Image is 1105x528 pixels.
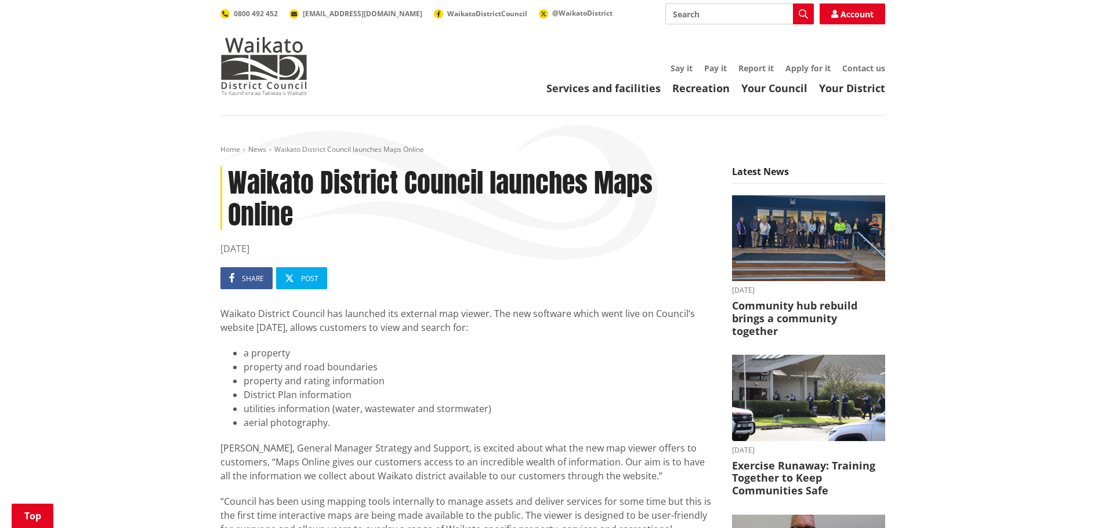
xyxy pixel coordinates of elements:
[248,144,266,154] a: News
[244,360,715,374] li: property and road boundaries
[220,242,715,256] time: [DATE]
[732,166,885,184] h5: Latest News
[732,355,885,441] img: AOS Exercise Runaway
[220,307,715,334] p: Waikato District Council has launched its external map viewer. The new software which went live o...
[244,346,715,360] li: a property
[12,504,53,528] a: Top
[819,81,885,95] a: Your District
[220,144,240,154] a: Home
[732,355,885,497] a: [DATE] Exercise Runaway: Training Together to Keep Communities Safe
[539,8,613,18] a: @WaikatoDistrict
[732,287,885,294] time: [DATE]
[244,374,715,388] li: property and rating information
[665,3,814,24] input: Search input
[820,3,885,24] a: Account
[842,63,885,74] a: Contact us
[242,274,264,283] span: Share
[732,447,885,454] time: [DATE]
[289,9,422,19] a: [EMAIL_ADDRESS][DOMAIN_NAME]
[732,460,885,497] h3: Exercise Runaway: Training Together to Keep Communities Safe
[220,9,278,19] a: 0800 492 452
[671,63,693,74] a: Say it
[732,195,885,337] a: A group of people stands in a line on a wooden deck outside a modern building, smiling. The mood ...
[704,63,727,74] a: Pay it
[738,63,774,74] a: Report it
[672,81,730,95] a: Recreation
[244,416,715,429] li: aerial photography.
[220,166,715,230] h1: Waikato District Council launches Maps Online
[220,267,273,289] a: Share
[220,37,307,95] img: Waikato District Council - Te Kaunihera aa Takiwaa o Waikato
[546,81,661,95] a: Services and facilities
[244,388,715,402] li: District Plan information
[741,81,807,95] a: Your Council
[552,8,613,18] span: @WaikatoDistrict
[244,402,715,416] li: utilities information (water, wastewater and stormwater)
[732,300,885,337] h3: Community hub rebuild brings a community together
[434,9,527,19] a: WaikatoDistrictCouncil
[301,274,318,283] span: Post
[447,9,527,19] span: WaikatoDistrictCouncil
[785,63,831,74] a: Apply for it
[303,9,422,19] span: [EMAIL_ADDRESS][DOMAIN_NAME]
[220,145,885,155] nav: breadcrumb
[234,9,278,19] span: 0800 492 452
[276,267,327,289] a: Post
[274,144,424,154] span: Waikato District Council launches Maps Online
[732,195,885,282] img: Glen Afton and Pukemiro Districts Community Hub
[220,441,715,483] p: [PERSON_NAME], General Manager Strategy and Support, is excited about what the new map viewer off...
